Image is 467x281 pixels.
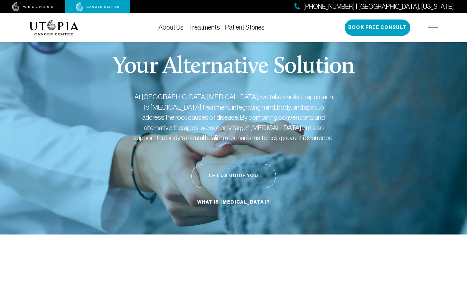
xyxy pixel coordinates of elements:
[12,2,53,11] img: wellness
[76,2,119,11] img: cancer center
[29,20,78,35] img: logo
[303,2,454,11] span: [PHONE_NUMBER] | [GEOGRAPHIC_DATA], [US_STATE]
[158,24,184,31] a: About Us
[191,164,276,188] button: Let Us Guide You
[225,24,265,31] a: Patient Stories
[133,92,335,143] p: At [GEOGRAPHIC_DATA][MEDICAL_DATA], we take a holistic approach to [MEDICAL_DATA] treatment, inte...
[345,20,410,36] button: Book Free Consult
[113,55,354,79] p: Your Alternative Solution
[428,25,438,30] img: icon-hamburger
[196,196,271,208] a: What is [MEDICAL_DATA]?
[189,24,220,31] a: Treatments
[295,2,454,11] a: [PHONE_NUMBER] | [GEOGRAPHIC_DATA], [US_STATE]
